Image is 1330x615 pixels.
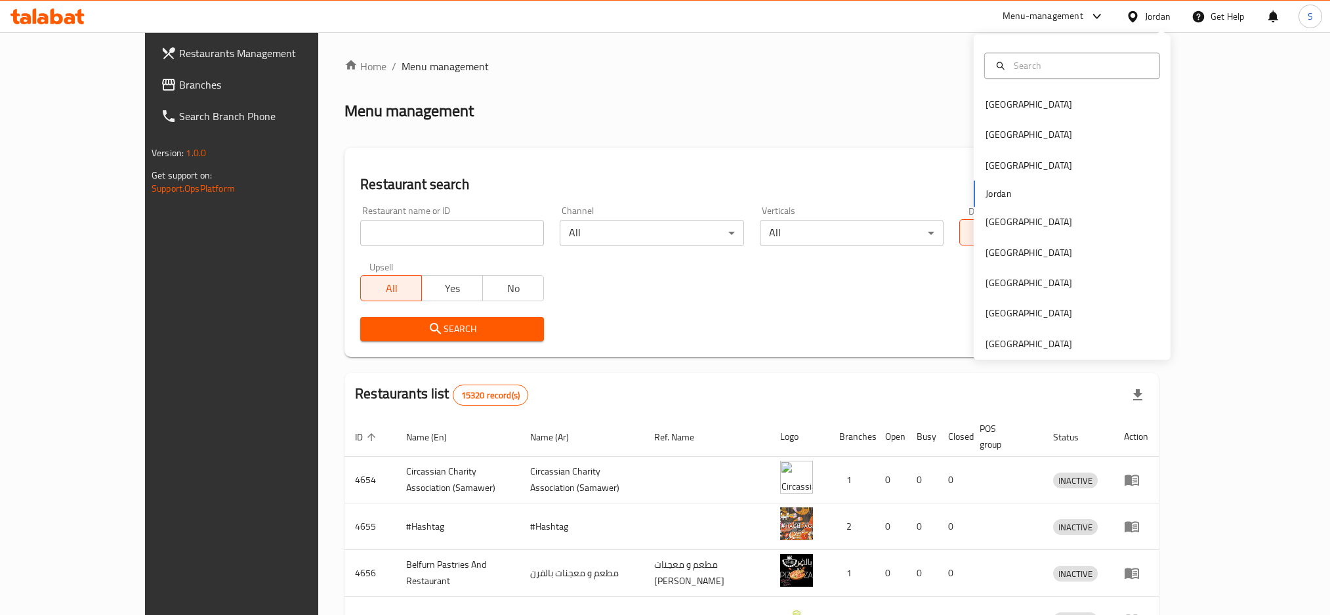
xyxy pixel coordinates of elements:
span: Name (Ar) [530,429,586,445]
th: Action [1113,417,1159,457]
div: Menu [1124,472,1148,488]
td: 0 [906,550,938,597]
a: Branches [150,69,367,100]
td: #Hashtag [520,503,644,550]
td: 2 [829,503,875,550]
button: No [482,275,544,301]
th: Open [875,417,906,457]
span: Branches [179,77,357,93]
span: No [488,279,539,298]
button: Search [360,317,544,341]
td: 0 [875,457,906,503]
a: Search Branch Phone [150,100,367,132]
div: Jordan [1145,9,1171,24]
td: 4656 [344,550,396,597]
h2: Menu management [344,100,474,121]
span: Yes [427,279,478,298]
input: Search [1008,58,1152,73]
th: Logo [770,417,829,457]
td: مطعم و معجنات بالفرن [520,550,644,597]
td: 0 [906,457,938,503]
img: #Hashtag [780,507,813,540]
span: All [965,223,1016,242]
span: Get support on: [152,167,212,184]
span: ID [355,429,380,445]
div: Menu-management [1003,9,1083,24]
td: 0 [875,550,906,597]
div: [GEOGRAPHIC_DATA] [986,128,1072,142]
td: 4654 [344,457,396,503]
td: Belfurn Pastries And Restaurant [396,550,520,597]
span: Menu management [402,58,489,74]
div: [GEOGRAPHIC_DATA] [986,215,1072,229]
th: Closed [938,417,969,457]
label: Upsell [369,262,394,271]
div: [GEOGRAPHIC_DATA] [986,158,1072,173]
img: ​Circassian ​Charity ​Association​ (Samawer) [780,461,813,494]
div: INACTIVE [1053,566,1098,582]
span: Search Branch Phone [179,108,357,124]
div: INACTIVE [1053,473,1098,488]
span: S [1308,9,1313,24]
span: 15320 record(s) [453,389,528,402]
span: INACTIVE [1053,520,1098,535]
td: 1 [829,550,875,597]
span: Version: [152,144,184,161]
td: 0 [938,503,969,550]
span: POS group [980,421,1027,452]
th: Branches [829,417,875,457]
span: Ref. Name [654,429,711,445]
span: 1.0.0 [186,144,206,161]
div: [GEOGRAPHIC_DATA] [986,337,1072,351]
div: All [560,220,743,246]
td: ​Circassian ​Charity ​Association​ (Samawer) [396,457,520,503]
div: Total records count [453,385,528,406]
span: Name (En) [406,429,464,445]
div: [GEOGRAPHIC_DATA] [986,307,1072,321]
div: [GEOGRAPHIC_DATA] [986,245,1072,260]
li: / [392,58,396,74]
td: 0 [906,503,938,550]
div: [GEOGRAPHIC_DATA] [986,97,1072,112]
td: 0 [938,550,969,597]
h2: Restaurants list [355,384,528,406]
td: ​Circassian ​Charity ​Association​ (Samawer) [520,457,644,503]
div: All [760,220,944,246]
span: INACTIVE [1053,473,1098,488]
span: Search [371,321,533,337]
div: INACTIVE [1053,519,1098,535]
div: Menu [1124,565,1148,581]
img: Belfurn Pastries And Restaurant [780,554,813,587]
h2: Restaurant search [360,175,1143,194]
th: Busy [906,417,938,457]
div: Menu [1124,519,1148,534]
button: Yes [421,275,483,301]
button: All [959,219,1021,245]
td: 1 [829,457,875,503]
a: Restaurants Management [150,37,367,69]
nav: breadcrumb [344,58,1159,74]
label: Delivery [968,206,1001,215]
td: #Hashtag [396,503,520,550]
span: All [366,279,417,298]
td: 0 [875,503,906,550]
span: Status [1053,429,1096,445]
td: مطعم و معجنات [PERSON_NAME] [644,550,770,597]
div: Export file [1122,379,1153,411]
td: 0 [938,457,969,503]
td: 4655 [344,503,396,550]
a: Support.OpsPlatform [152,180,235,197]
span: INACTIVE [1053,566,1098,582]
span: Restaurants Management [179,45,357,61]
input: Search for restaurant name or ID.. [360,220,544,246]
div: [GEOGRAPHIC_DATA] [986,276,1072,290]
button: All [360,275,422,301]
